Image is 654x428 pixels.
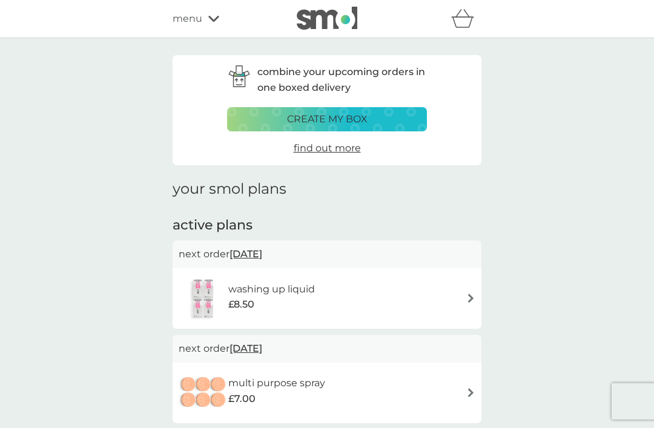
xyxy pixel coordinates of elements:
[230,242,262,266] span: [DATE]
[257,64,427,95] p: combine your upcoming orders in one boxed delivery
[294,142,361,154] span: find out more
[179,277,228,320] img: washing up liquid
[466,388,475,397] img: arrow right
[287,111,368,127] p: create my box
[228,391,256,407] span: £7.00
[228,297,254,312] span: £8.50
[179,246,475,262] p: next order
[451,7,481,31] div: basket
[466,294,475,303] img: arrow right
[173,216,481,235] h2: active plans
[227,107,427,131] button: create my box
[179,341,475,357] p: next order
[230,337,262,360] span: [DATE]
[173,180,481,198] h1: your smol plans
[297,7,357,30] img: smol
[179,372,228,414] img: multi purpose spray
[228,375,325,391] h6: multi purpose spray
[294,140,361,156] a: find out more
[228,281,315,297] h6: washing up liquid
[173,11,202,27] span: menu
